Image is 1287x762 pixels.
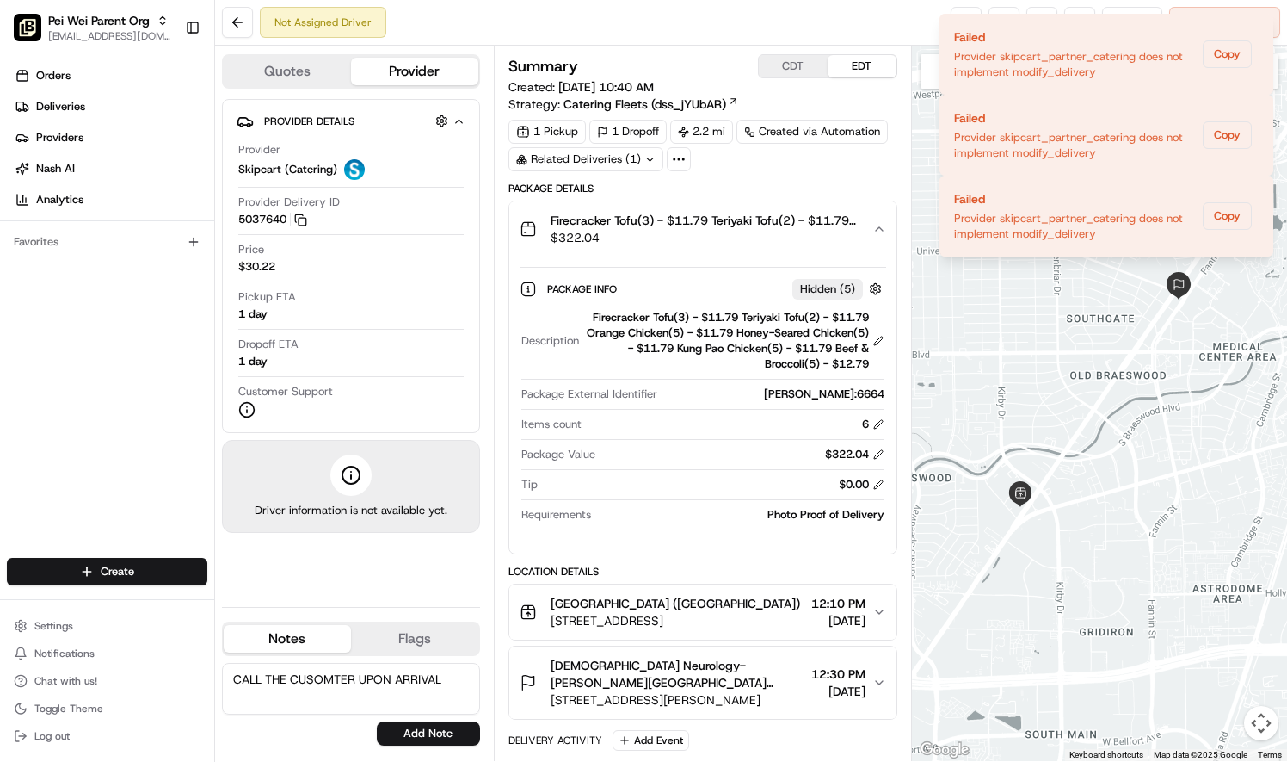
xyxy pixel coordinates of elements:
a: Nash AI [7,155,214,183]
div: Failed [954,28,1196,46]
div: Start new chat [58,164,282,181]
div: We're available if you need us! [58,181,218,195]
span: Firecracker Tofu(3) - $11.79 Teriyaki Tofu(2) - $11.79 Orange Chicken(5) - $11.79 Honey-Seared Ch... [551,212,859,229]
button: Notes [224,625,351,653]
div: [PERSON_NAME]:6664 [664,387,884,402]
div: Location Details [508,565,897,579]
span: $322.04 [551,229,859,246]
div: Favorites [7,228,207,256]
span: $30.22 [238,259,275,275]
button: Pei Wei Parent Org [48,12,150,29]
span: [DEMOGRAPHIC_DATA] Neurology- [PERSON_NAME][GEOGRAPHIC_DATA] [STREET_ADDRESS][PERSON_NAME] [551,657,804,691]
button: Show street map [921,54,991,89]
button: Add Event [613,730,689,751]
button: Flags [351,625,478,653]
span: [GEOGRAPHIC_DATA] ([GEOGRAPHIC_DATA]) [551,595,800,612]
input: Clear [45,110,284,128]
span: Catering Fleets (dss_jYUbAR) [563,96,726,113]
span: Provider Delivery ID [238,195,340,210]
button: Copy [1203,40,1252,68]
button: Quotes [224,58,351,85]
a: Catering Fleets (dss_jYUbAR) [563,96,739,113]
img: Nash [17,16,52,51]
button: Notifications [7,641,207,666]
span: 12:30 PM [811,666,865,683]
span: [DATE] [811,683,865,700]
span: Package Value [521,447,595,462]
span: Settings [34,619,73,633]
button: Settings [7,614,207,638]
span: Customer Support [238,384,333,400]
div: Provider skipcart_partner_catering does not implement modify_delivery [954,49,1196,80]
span: Nash AI [36,161,75,177]
button: Create [7,558,207,585]
span: Analytics [36,192,83,208]
span: Description [521,333,579,349]
a: Orders [7,62,214,90]
span: Create [101,564,134,579]
span: Toggle Theme [34,702,103,716]
textarea: CALL THE CUSOMTER UPON ARRIVAL [222,663,480,715]
span: Deliveries [36,99,85,115]
span: Hidden ( 5 ) [800,282,855,297]
span: [DATE] [811,612,865,629]
span: Driver information is not available yet. [255,503,447,518]
div: Provider skipcart_partner_catering does not implement modify_delivery [954,130,1196,161]
span: [DATE] 10:40 AM [558,79,654,95]
button: Log out [7,724,207,748]
img: Google [916,739,973,761]
p: Welcome 👋 [17,68,313,96]
button: Toggle Theme [7,697,207,721]
a: Powered byPylon [121,290,208,304]
div: Firecracker Tofu(3) - $11.79 Teriyaki Tofu(2) - $11.79 Orange Chicken(5) - $11.79 Honey-Seared Ch... [586,310,884,372]
span: Orders [36,68,71,84]
img: 1736555255976-a54dd68f-1ca7-489b-9aae-adbdc363a1c4 [17,164,48,195]
h3: Summary [508,59,578,74]
button: Chat with us! [7,669,207,693]
div: 6 [862,417,884,432]
img: profile_skipcart_partner.png [344,159,365,180]
span: Requirements [521,507,591,523]
button: EDT [828,55,896,77]
span: Notifications [34,647,95,660]
span: Log out [34,729,70,743]
button: [EMAIL_ADDRESS][DOMAIN_NAME] [48,29,171,43]
div: $0.00 [839,477,884,493]
button: Pei Wei Parent OrgPei Wei Parent Org[EMAIL_ADDRESS][DOMAIN_NAME] [7,7,178,48]
span: [STREET_ADDRESS][PERSON_NAME] [551,691,804,709]
button: [GEOGRAPHIC_DATA] ([GEOGRAPHIC_DATA])[STREET_ADDRESS]12:10 PM[DATE] [509,585,896,640]
button: [DEMOGRAPHIC_DATA] Neurology- [PERSON_NAME][GEOGRAPHIC_DATA] [STREET_ADDRESS][PERSON_NAME][STREET... [509,647,896,719]
span: Provider Details [264,115,354,128]
span: Pylon [171,291,208,304]
button: Map camera controls [1244,706,1278,740]
button: 5037640 [238,212,307,227]
img: Pei Wei Parent Org [14,14,41,41]
div: Provider skipcart_partner_catering does not implement modify_delivery [954,211,1196,242]
div: Failed [954,190,1196,208]
a: Deliveries [7,93,214,121]
div: Firecracker Tofu(3) - $11.79 Teriyaki Tofu(2) - $11.79 Orange Chicken(5) - $11.79 Honey-Seared Ch... [509,257,896,554]
span: Pickup ETA [238,289,296,305]
a: Created via Automation [736,120,888,144]
div: Package Details [508,182,897,195]
button: Start new chat [292,169,313,189]
span: Price [238,242,264,257]
span: Map data ©2025 Google [1154,750,1247,759]
span: Dropoff ETA [238,337,299,352]
button: Copy [1203,121,1252,149]
div: $322.04 [825,447,884,462]
span: Provider [238,142,280,158]
div: 1 Pickup [508,120,586,144]
span: [STREET_ADDRESS] [551,612,800,629]
div: Delivery Activity [508,734,602,747]
div: 1 day [238,307,268,322]
a: 💻API Documentation [139,242,283,273]
span: Created: [508,78,654,96]
div: 1 Dropoff [589,120,667,144]
a: Providers [7,124,214,152]
a: Open this area in Google Maps (opens a new window) [916,739,973,761]
button: Provider Details [237,107,465,135]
